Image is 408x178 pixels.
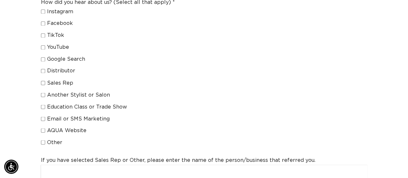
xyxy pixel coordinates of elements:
span: Distributor [47,68,75,74]
span: Another Stylist or Salon [47,91,110,98]
span: Other [47,139,62,146]
span: Email or SMS Marketing [47,115,110,122]
span: Facebook [47,20,73,27]
span: TikTok [47,32,64,39]
span: Sales Rep [47,79,73,86]
span: Instagram [47,8,73,15]
label: If you have selected Sales Rep or Other, please enter the name of the person/business that referr... [41,157,315,163]
span: AQUA Website [47,127,86,134]
span: Google Search [47,56,85,63]
div: Accessibility Menu [4,160,18,174]
iframe: Chat Widget [376,147,408,178]
span: YouTube [47,44,69,51]
span: Education Class or Trade Show [47,103,127,110]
